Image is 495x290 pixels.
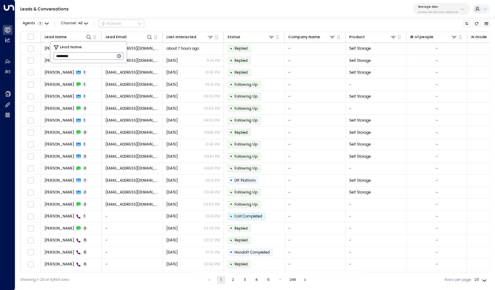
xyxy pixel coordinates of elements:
[349,118,371,123] span: Self Storage
[204,262,220,267] p: 03:42 PM
[45,34,67,40] div: Lead Name
[83,250,88,255] span: 11
[166,238,178,243] span: Yesterday
[27,189,34,195] span: Toggle select row
[83,154,87,159] span: 2
[27,69,34,76] span: Toggle select row
[285,187,345,199] td: -
[436,166,438,171] div: -
[345,222,406,234] td: -
[204,166,220,171] p: 04:40 PM
[106,130,159,135] span: sallyshannon122@gmail.com
[234,166,257,171] span: Following Up
[106,190,159,195] span: Gadkins444@gmail.com
[106,118,159,123] span: hurtadav@gmail.com
[473,20,480,27] span: Refresh
[45,178,74,183] span: Brittany Pickens
[166,214,178,219] span: Yesterday
[205,250,220,255] p: 07:10 PM
[45,82,74,87] span: Roberta Eggleston
[106,82,159,87] span: Balieynips@aol.com
[345,259,406,270] td: -
[106,34,153,40] div: Lead Email
[436,130,438,135] div: -
[166,262,178,267] span: Jul 27, 2025
[166,34,196,40] div: Last Interacted
[204,238,220,243] p: 03:37 PM
[102,235,163,246] td: -
[106,142,159,147] span: sallyshannon122@gmail.com
[345,199,406,210] td: -
[205,214,220,219] p: 03:41 PM
[349,94,371,99] span: Self Storage
[204,154,220,159] p: 04:40 PM
[276,276,284,284] div: …
[59,20,90,27] span: Channel:
[234,214,262,219] span: Call Completed
[285,211,345,222] td: -
[166,178,178,183] span: Yesterday
[234,250,270,255] span: Handoff Completed
[106,178,159,183] span: brittany.epickens@gmail.com
[474,276,488,284] div: 20
[45,154,74,159] span: Melissa Aragon
[102,270,163,282] td: -
[205,142,220,147] p: 12:46 PM
[83,118,87,123] span: 1
[285,55,345,67] td: -
[98,20,144,28] div: Button group with a nested menu
[166,46,199,51] span: about 7 hours ago
[166,130,178,135] span: Yesterday
[166,250,178,255] span: Aug 04, 2025
[349,142,371,147] span: Self Storage
[23,22,35,25] span: Agents
[285,163,345,175] td: -
[166,34,214,40] div: Last Interacted
[345,246,406,258] td: -
[204,226,220,231] p: 03:38 PM
[234,94,257,99] span: Following Up
[234,202,257,207] span: Following Up
[98,20,144,28] button: Actions
[418,11,458,14] p: bc340fee-f559-48fc-84eb-70f3f6817ad8
[83,190,87,194] span: 2
[285,151,345,162] td: -
[45,226,74,231] span: Kelsey Jackson
[234,58,248,63] span: Replied
[234,130,248,135] span: Replied
[45,214,74,219] span: Kelsey Jackson
[436,250,438,255] div: -
[230,164,232,173] div: •
[45,190,74,195] span: Gianna Adkins
[166,142,178,147] span: Yesterday
[45,202,74,207] span: Gianna Adkins
[83,130,88,135] span: 3
[230,272,232,281] div: •
[45,166,74,171] span: Melissa Aragon
[27,213,34,219] span: Toggle select row
[410,34,457,40] div: # of people
[45,130,74,135] span: Sally Shannon
[166,82,178,87] span: Yesterday
[204,94,220,99] p: 05:06 PM
[27,237,34,243] span: Toggle select row
[27,33,34,40] span: Toggle select all
[234,190,257,195] span: Following Up
[27,45,34,52] span: Toggle select row
[288,34,320,40] div: Company Name
[230,236,232,245] div: •
[436,262,438,267] div: -
[285,139,345,151] td: -
[27,105,34,112] span: Toggle select row
[234,118,257,123] span: Following Up
[288,276,297,284] button: Go to page 244
[349,34,365,40] div: Product
[106,34,127,40] div: Lead Email
[436,190,438,195] div: -
[204,130,220,135] p: 04:45 PM
[264,276,272,284] button: Go to page 5
[345,270,406,282] td: -
[45,106,74,111] span: David Hurtado
[234,238,248,243] span: Replied
[27,153,34,160] span: Toggle select row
